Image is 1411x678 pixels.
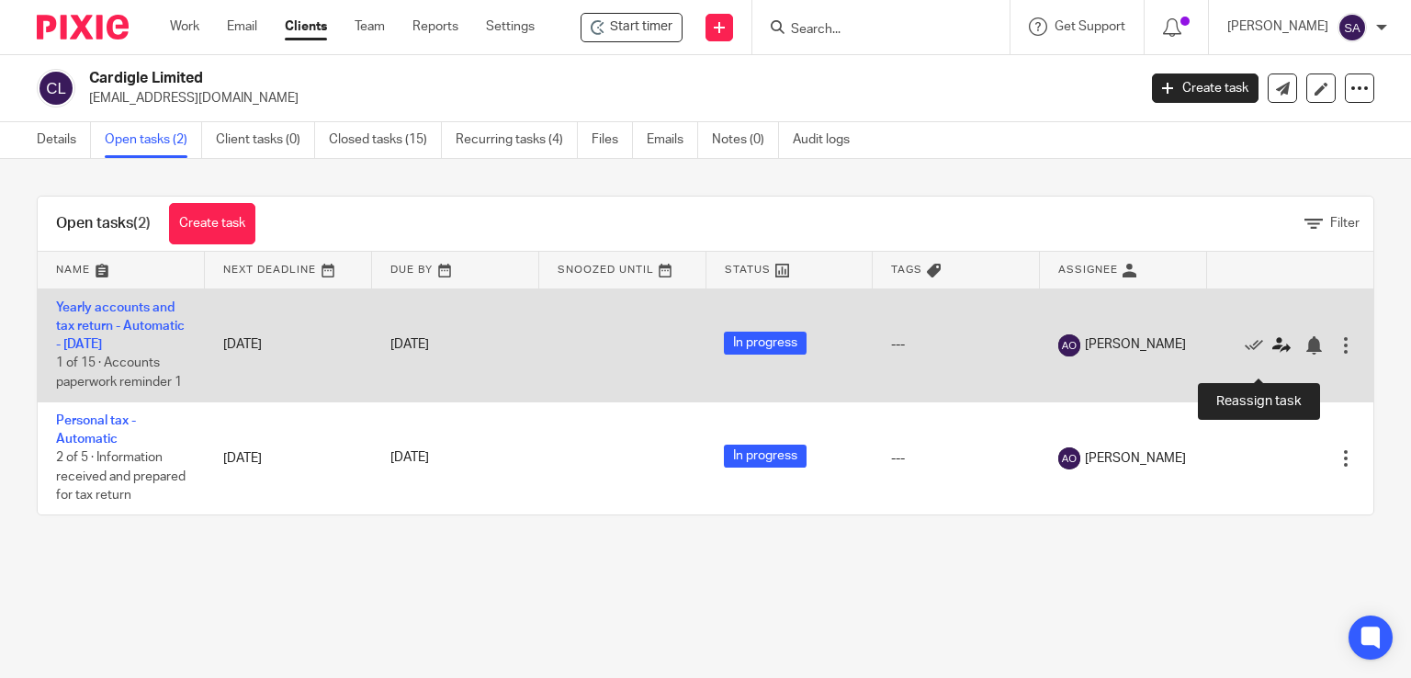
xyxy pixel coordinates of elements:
[486,17,535,36] a: Settings
[89,69,918,88] h2: Cardigle Limited
[133,216,151,231] span: (2)
[793,122,864,158] a: Audit logs
[169,203,255,244] a: Create task
[724,332,807,355] span: In progress
[37,15,129,40] img: Pixie
[285,17,327,36] a: Clients
[581,13,683,42] div: Cardigle Limited
[592,122,633,158] a: Files
[205,401,372,514] td: [DATE]
[56,414,136,446] a: Personal tax - Automatic
[558,265,654,275] span: Snoozed Until
[355,17,385,36] a: Team
[712,122,779,158] a: Notes (0)
[105,122,202,158] a: Open tasks (2)
[610,17,672,37] span: Start timer
[329,122,442,158] a: Closed tasks (15)
[56,357,182,390] span: 1 of 15 · Accounts paperwork reminder 1
[891,335,1022,354] div: ---
[227,17,257,36] a: Email
[37,69,75,107] img: svg%3E
[891,449,1022,468] div: ---
[390,452,429,465] span: [DATE]
[1152,73,1259,103] a: Create task
[1058,334,1080,356] img: svg%3E
[1085,449,1186,468] span: [PERSON_NAME]
[89,89,1124,107] p: [EMAIL_ADDRESS][DOMAIN_NAME]
[456,122,578,158] a: Recurring tasks (4)
[1058,447,1080,469] img: svg%3E
[647,122,698,158] a: Emails
[412,17,458,36] a: Reports
[1227,17,1328,36] p: [PERSON_NAME]
[216,122,315,158] a: Client tasks (0)
[390,338,429,351] span: [DATE]
[56,214,151,233] h1: Open tasks
[724,445,807,468] span: In progress
[725,265,771,275] span: Status
[37,122,91,158] a: Details
[1330,217,1360,230] span: Filter
[56,451,186,502] span: 2 of 5 · Information received and prepared for tax return
[1055,20,1125,33] span: Get Support
[891,265,922,275] span: Tags
[1085,335,1186,354] span: [PERSON_NAME]
[56,301,185,352] a: Yearly accounts and tax return - Automatic - [DATE]
[170,17,199,36] a: Work
[1245,335,1272,354] a: Mark as done
[205,288,372,401] td: [DATE]
[1338,13,1367,42] img: svg%3E
[789,22,954,39] input: Search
